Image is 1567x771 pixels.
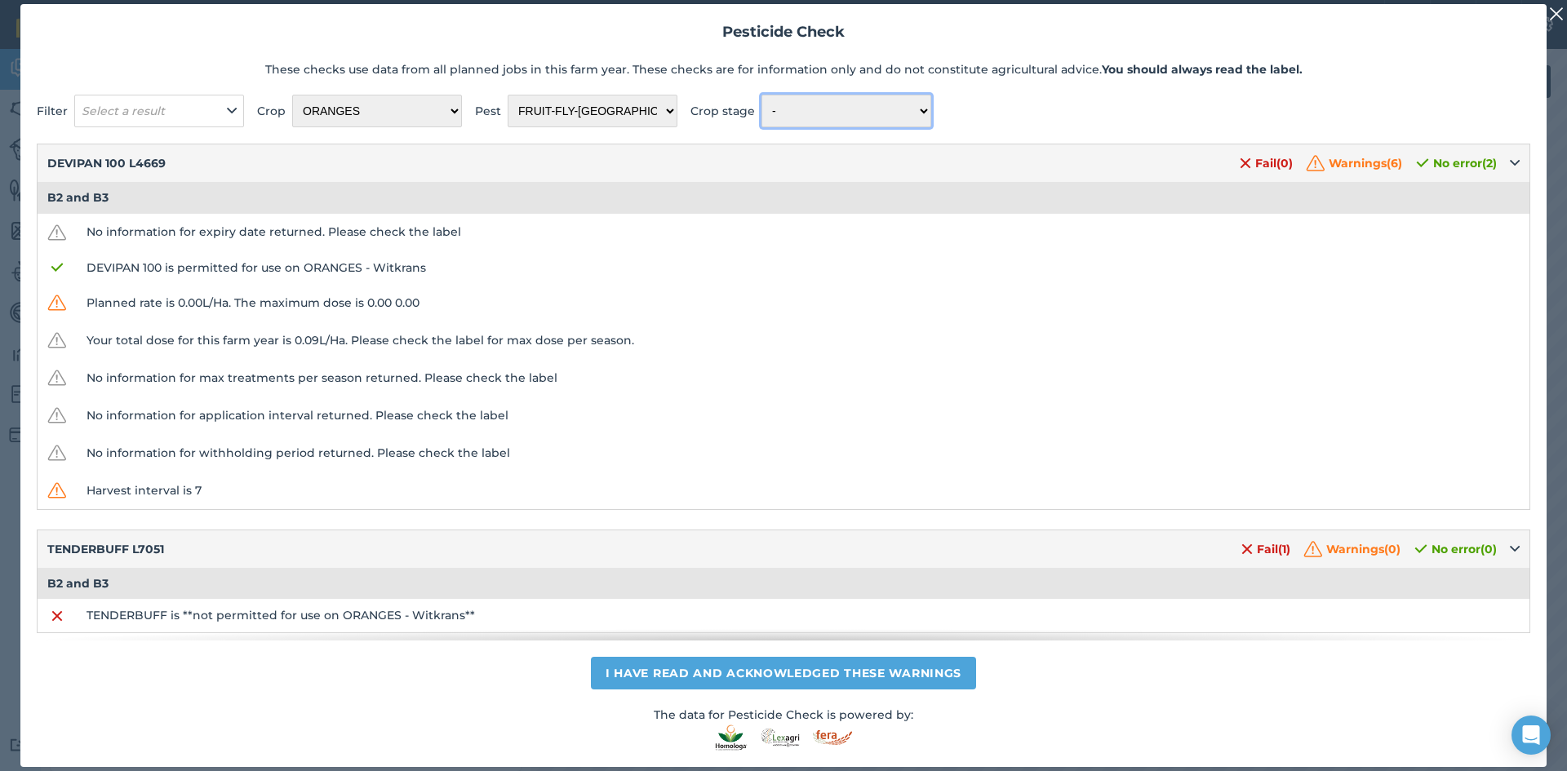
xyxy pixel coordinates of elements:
span: Fail ( 0 ) [1239,153,1293,173]
span: Warnings ( 6 ) [1306,151,1402,175]
span: Fail ( 1 ) [1241,539,1290,559]
td: B2 and B3 [38,182,1530,213]
img: svg+xml;base64,PHN2ZyB4bWxucz0iaHR0cDovL3d3dy53My5vcmcvMjAwMC9zdmciIHdpZHRoPSIyMiIgaGVpZ2h0PSIzMC... [1549,4,1564,24]
td: Harvest interval is 7 [77,472,1530,510]
img: svg+xml;base64,PHN2ZyB4bWxucz0iaHR0cDovL3d3dy53My5vcmcvMjAwMC9zdmciIHdpZHRoPSIzMiIgaGVpZ2h0PSIzMC... [47,366,67,390]
td: No information for expiry date returned. Please check the label [77,214,1530,251]
img: svg+xml;base64,PHN2ZyB4bWxucz0iaHR0cDovL3d3dy53My5vcmcvMjAwMC9zdmciIHdpZHRoPSIxNiIgaGVpZ2h0PSIyNC... [1239,153,1252,173]
span: Filter [37,102,68,120]
td: Planned rate is 0.00 L / Ha . The maximum dose is 0.00 0.00 [77,284,1530,321]
div: Open Intercom Messenger [1512,716,1551,755]
img: svg+xml;base64,PHN2ZyB4bWxucz0iaHR0cDovL3d3dy53My5vcmcvMjAwMC9zdmciIHdpZHRoPSIzMiIgaGVpZ2h0PSIzMC... [47,403,67,428]
img: svg+xml;base64,PHN2ZyB4bWxucz0iaHR0cDovL3d3dy53My5vcmcvMjAwMC9zdmciIHdpZHRoPSIzMiIgaGVpZ2h0PSIzMC... [47,441,67,465]
span: Pest [475,102,501,120]
p: These checks use data from all planned jobs in this farm year. These checks are for information o... [37,60,1530,78]
strong: You should always read the label. [1102,62,1303,77]
tr: TENDERBUFF L7051 Fail(1) Warnings(0) No error(0) [38,530,1530,568]
img: svg+xml;base64,PHN2ZyB4bWxucz0iaHR0cDovL3d3dy53My5vcmcvMjAwMC9zdmciIHdpZHRoPSIzMiIgaGVpZ2h0PSIzMC... [47,328,67,352]
img: svg+xml;base64,PHN2ZyB4bWxucz0iaHR0cDovL3d3dy53My5vcmcvMjAwMC9zdmciIHdpZHRoPSIxNiIgaGVpZ2h0PSIyNC... [51,606,64,626]
img: svg+xml;base64,PHN2ZyB4bWxucz0iaHR0cDovL3d3dy53My5vcmcvMjAwMC9zdmciIHdpZHRoPSIxOCIgaGVpZ2h0PSIyNC... [1415,153,1430,173]
span: Warnings ( 0 ) [1303,537,1401,561]
td: No information for withholding period returned. Please check the label [77,434,1530,472]
tr: DEVIPAN 100 L4669 Fail(0) Warnings(6) No error(2) [38,144,1530,183]
img: svg+xml;base64,PHN2ZyB4bWxucz0iaHR0cDovL3d3dy53My5vcmcvMjAwMC9zdmciIHdpZHRoPSIzMiIgaGVpZ2h0PSIzMC... [1306,151,1325,175]
h2: Pesticide Check [37,20,1530,44]
img: svg+xml;base64,PHN2ZyB4bWxucz0iaHR0cDovL3d3dy53My5vcmcvMjAwMC9zdmciIHdpZHRoPSIxNiIgaGVpZ2h0PSIyNC... [1241,539,1254,559]
td: No information for max treatments per season returned. Please check the label [77,359,1530,397]
img: svg+xml;base64,PHN2ZyB4bWxucz0iaHR0cDovL3d3dy53My5vcmcvMjAwMC9zdmciIHdpZHRoPSIzMiIgaGVpZ2h0PSIzMC... [47,290,67,315]
img: svg+xml;base64,PHN2ZyB4bWxucz0iaHR0cDovL3d3dy53My5vcmcvMjAwMC9zdmciIHdpZHRoPSIzMiIgaGVpZ2h0PSIzMC... [1303,537,1323,561]
img: Homologa logo [715,724,748,751]
td: B2 and B3 [38,568,1530,599]
img: Lexagri logo [757,724,803,751]
img: svg+xml;base64,PHN2ZyB4bWxucz0iaHR0cDovL3d3dy53My5vcmcvMjAwMC9zdmciIHdpZHRoPSIxOCIgaGVpZ2h0PSIyNC... [1414,539,1428,559]
button: I have read and acknowledged these warnings [591,657,976,689]
span: Crop [257,102,286,120]
img: svg+xml;base64,PHN2ZyB4bWxucz0iaHR0cDovL3d3dy53My5vcmcvMjAwMC9zdmciIHdpZHRoPSIzMiIgaGVpZ2h0PSIzMC... [47,478,67,503]
span: No error ( 0 ) [1414,539,1497,559]
button: Select a result [74,95,244,127]
span: Crop stage [690,102,755,120]
span: DEVIPAN 100 L4669 [47,154,166,172]
img: svg+xml;base64,PHN2ZyB4bWxucz0iaHR0cDovL3d3dy53My5vcmcvMjAwMC9zdmciIHdpZHRoPSIxOCIgaGVpZ2h0PSIyNC... [50,258,64,277]
em: Select a result [82,104,165,118]
img: svg+xml;base64,PHN2ZyB4bWxucz0iaHR0cDovL3d3dy53My5vcmcvMjAwMC9zdmciIHdpZHRoPSIzMiIgaGVpZ2h0PSIzMC... [47,220,67,245]
span: TENDERBUFF L7051 [47,540,164,558]
td: No information for application interval returned. Please check the label [77,397,1530,434]
p: The data for Pesticide Check is powered by: [654,706,913,724]
td: TENDERBUFF is **not permitted for use on ORANGES - Witkrans** [77,599,1530,632]
img: Fera logo [813,730,852,746]
td: DEVIPAN 100 is permitted for use on ORANGES - Witkrans [77,251,1530,284]
span: No error ( 2 ) [1415,153,1497,173]
td: Your total dose for this farm year is 0.09 L / Ha . Please check the label for max dose per season. [77,321,1530,359]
